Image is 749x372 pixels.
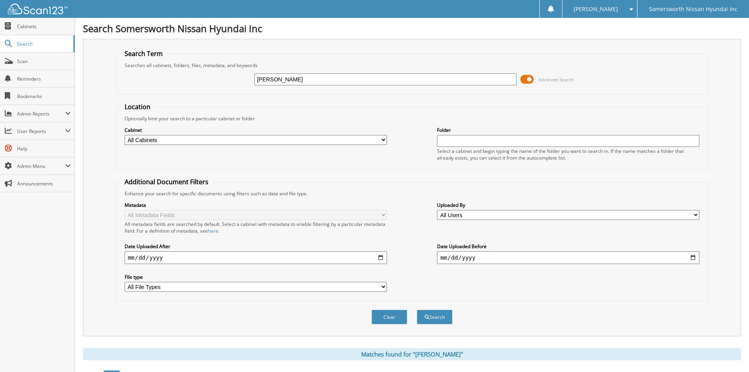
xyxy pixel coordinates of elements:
[125,243,387,250] label: Date Uploaded After
[17,180,71,187] span: Announcements
[17,23,71,30] span: Cabinets
[121,49,167,58] legend: Search Term
[417,310,452,324] button: Search
[437,251,699,264] input: end
[17,110,65,117] span: Admin Reports
[649,7,737,12] span: Somersworth Nissan Hyundai Inc
[8,4,67,14] img: scan123-logo-white.svg
[437,127,699,133] label: Folder
[121,177,212,186] legend: Additional Document Filters
[83,22,741,35] h1: Search Somersworth Nissan Hyundai Inc
[17,163,65,170] span: Admin Menu
[121,62,703,69] div: Searches all cabinets, folders, files, metadata, and keywords
[125,274,387,280] label: File type
[125,221,387,234] div: All metadata fields are searched by default. Select a cabinet with metadata to enable filtering b...
[17,75,71,82] span: Reminders
[125,251,387,264] input: start
[437,243,699,250] label: Date Uploaded Before
[121,190,703,197] div: Enhance your search for specific documents using filters such as date and file type.
[17,93,71,100] span: Bookmarks
[372,310,407,324] button: Clear
[121,102,154,111] legend: Location
[538,77,574,83] span: Advanced Search
[125,202,387,208] label: Metadata
[121,115,703,122] div: Optionally limit your search to a particular cabinet or folder
[17,40,69,47] span: Search
[208,227,218,234] a: here
[125,127,387,133] label: Cabinet
[437,148,699,161] div: Select a cabinet and begin typing the name of the folder you want to search in. If the name match...
[17,58,71,65] span: Scan
[437,202,699,208] label: Uploaded By
[17,128,65,135] span: User Reports
[83,348,741,360] div: Matches found for "[PERSON_NAME]"
[574,7,618,12] span: [PERSON_NAME]
[17,145,71,152] span: Help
